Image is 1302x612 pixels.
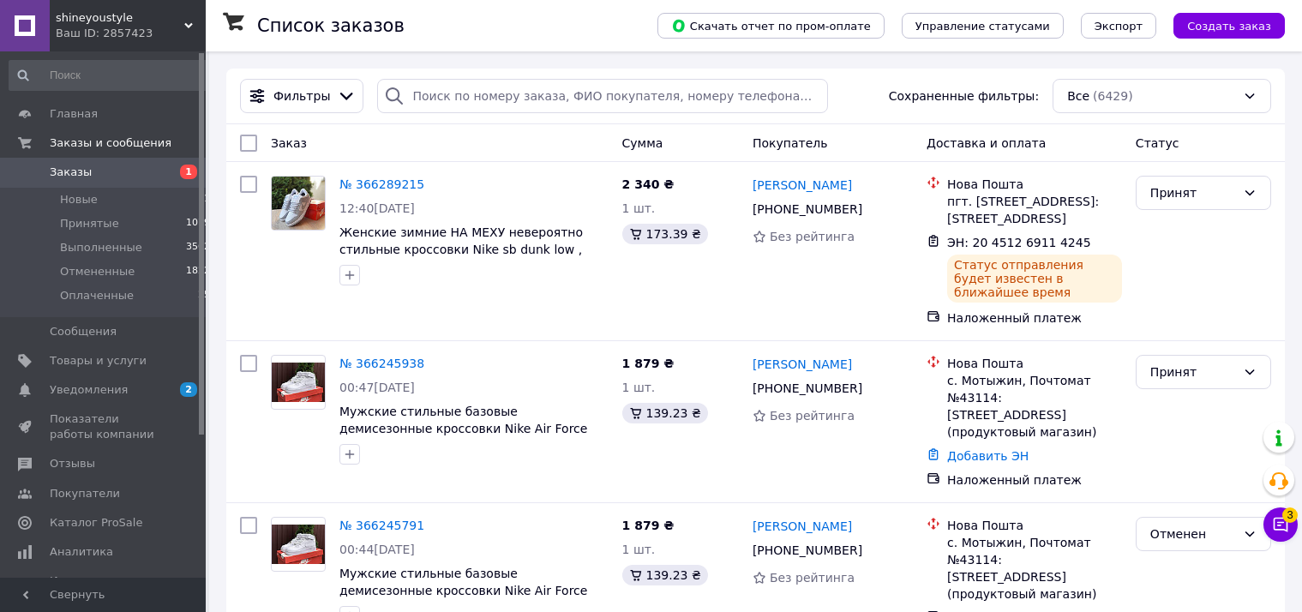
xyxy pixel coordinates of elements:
[947,236,1091,249] span: ЭН: 20 4512 6911 4245
[186,216,210,231] span: 1079
[272,525,325,565] img: Фото товару
[947,193,1122,227] div: пгт. [STREET_ADDRESS]: [STREET_ADDRESS]
[339,357,424,370] a: № 366245938
[60,264,135,279] span: Отмененные
[947,534,1122,603] div: с. Мотыжин, Почтомат №43114: [STREET_ADDRESS] (продуктовый магазин)
[60,288,134,303] span: Оплаченные
[180,165,197,179] span: 1
[622,136,663,150] span: Сумма
[257,15,405,36] h1: Список заказов
[1282,505,1298,520] span: 3
[50,106,98,122] span: Главная
[947,176,1122,193] div: Нова Пошта
[271,136,307,150] span: Заказ
[60,240,142,255] span: Выполненные
[1187,20,1271,33] span: Создать заказ
[273,87,330,105] span: Фильтры
[1150,183,1236,202] div: Принят
[339,381,415,394] span: 00:47[DATE]
[889,87,1039,105] span: Сохраненные фильтры:
[50,165,92,180] span: Заказы
[339,201,415,215] span: 12:40[DATE]
[339,225,583,273] a: Женские зимние НА МЕХУ невероятно стильные кроссовки Nike sb dunk low , серые теплые комфорт 37
[770,571,855,585] span: Без рейтинга
[770,409,855,423] span: Без рейтинга
[753,356,852,373] a: [PERSON_NAME]
[622,357,675,370] span: 1 879 ₴
[56,10,184,26] span: shineyoustyle
[1150,363,1236,381] div: Принят
[947,471,1122,489] div: Наложенный платеж
[770,230,855,243] span: Без рейтинга
[186,240,210,255] span: 3502
[198,288,210,303] span: 25
[657,13,885,39] button: Скачать отчет по пром-оплате
[1156,18,1285,32] a: Создать заказ
[753,381,862,395] span: [PHONE_NUMBER]
[60,216,119,231] span: Принятые
[339,405,591,470] a: Мужские стильные базовые демисезонные кроссовки Nike Air Force белые ,[PERSON_NAME] форс прошитые 43
[272,363,325,403] img: Фото товару
[622,381,656,394] span: 1 шт.
[947,517,1122,534] div: Нова Пошта
[50,353,147,369] span: Товары и услуги
[753,543,862,557] span: [PHONE_NUMBER]
[1150,525,1236,543] div: Отменен
[1081,13,1156,39] button: Экспорт
[753,177,852,194] a: [PERSON_NAME]
[915,20,1050,33] span: Управление статусами
[671,18,871,33] span: Скачать отчет по пром-оплате
[947,355,1122,372] div: Нова Пошта
[947,309,1122,327] div: Наложенный платеж
[902,13,1064,39] button: Управление статусами
[622,519,675,532] span: 1 879 ₴
[622,565,708,585] div: 139.23 ₴
[50,135,171,151] span: Заказы и сообщения
[339,177,424,191] a: № 366289215
[50,486,120,501] span: Покупатели
[204,192,210,207] span: 1
[50,411,159,442] span: Показатели работы компании
[56,26,206,41] div: Ваш ID: 2857423
[339,519,424,532] a: № 366245791
[1263,507,1298,542] button: Чат с покупателем3
[622,224,708,244] div: 173.39 ₴
[9,60,212,91] input: Поиск
[50,544,113,560] span: Аналитика
[50,515,142,531] span: Каталог ProSale
[1067,87,1089,105] span: Все
[50,382,128,398] span: Уведомления
[180,382,197,397] span: 2
[622,403,708,423] div: 139.23 ₴
[60,192,98,207] span: Новые
[186,264,210,279] span: 1822
[271,355,326,410] a: Фото товару
[622,177,675,191] span: 2 340 ₴
[947,372,1122,441] div: с. Мотыжин, Почтомат №43114: [STREET_ADDRESS] (продуктовый магазин)
[1173,13,1285,39] button: Создать заказ
[1136,136,1179,150] span: Статус
[622,543,656,556] span: 1 шт.
[50,456,95,471] span: Отзывы
[271,517,326,572] a: Фото товару
[753,136,828,150] span: Покупатель
[272,177,325,230] img: Фото товару
[927,136,1046,150] span: Доставка и оплата
[1093,89,1133,103] span: (6429)
[753,518,852,535] a: [PERSON_NAME]
[339,543,415,556] span: 00:44[DATE]
[50,573,159,604] span: Инструменты вебмастера и SEO
[947,255,1122,303] div: Статус отправления будет известен в ближайшее время
[377,79,828,113] input: Поиск по номеру заказа, ФИО покупателя, номеру телефона, Email, номеру накладной
[1095,20,1143,33] span: Экспорт
[50,324,117,339] span: Сообщения
[947,449,1029,463] a: Добавить ЭН
[271,176,326,231] a: Фото товару
[622,201,656,215] span: 1 шт.
[753,202,862,216] span: [PHONE_NUMBER]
